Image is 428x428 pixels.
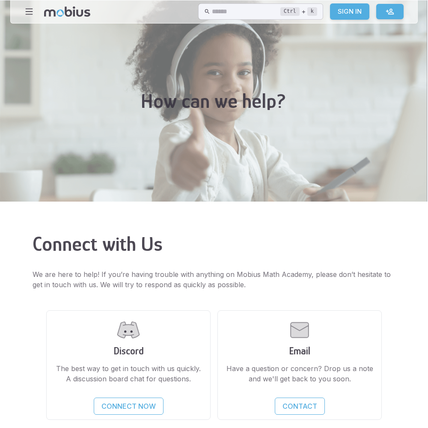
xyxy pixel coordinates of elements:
[307,7,317,16] kbd: k
[225,363,374,384] p: Have a question or concern? Drop us a note and we'll get back to you soon.
[33,232,395,256] h2: Connect with Us
[280,7,300,16] kbd: Ctrl
[280,6,317,17] div: +
[225,345,374,357] h3: Email
[53,363,203,384] p: The best way to get in touch with us quickly. A discussion board chat for questions.
[53,345,203,357] h3: Discord
[94,398,163,415] a: Connect Now
[275,398,325,415] a: Contact
[330,3,369,20] a: Sign In
[101,401,156,411] p: Connect Now
[282,401,317,411] p: Contact
[33,269,395,290] p: We are here to help! If you’re having trouble with anything on Mobius Math Academy, please don’t ...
